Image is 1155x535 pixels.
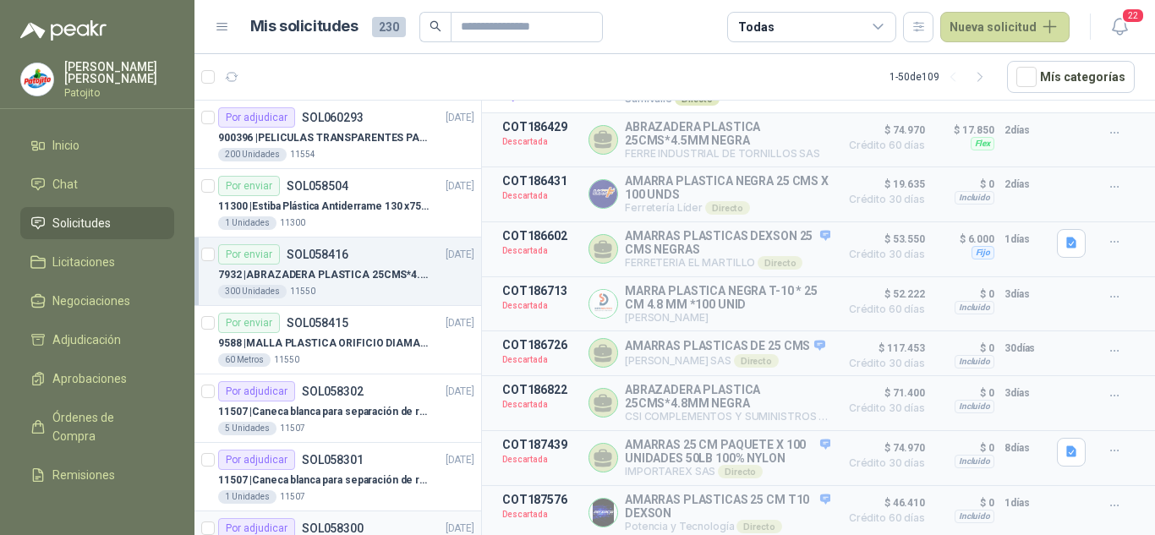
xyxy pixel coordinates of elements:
[20,246,174,278] a: Licitaciones
[1004,284,1047,304] p: 3 días
[194,237,481,306] a: Por enviarSOL058416[DATE] 7932 |ABRAZADERA PLASTICA 25CMS*4.8MM NEGRA300 Unidades11550
[502,338,578,352] p: COT186726
[52,369,127,388] span: Aprobaciones
[446,384,474,400] p: [DATE]
[840,120,925,140] span: $ 74.970
[20,285,174,317] a: Negociaciones
[446,315,474,331] p: [DATE]
[218,450,295,470] div: Por adjudicar
[840,513,925,523] span: Crédito 60 días
[589,499,617,527] img: Company Logo
[218,381,295,401] div: Por adjudicar
[280,422,305,435] p: 11507
[218,267,429,283] p: 7932 | ABRAZADERA PLASTICA 25CMS*4.8MM NEGRA
[935,493,994,513] p: $ 0
[1104,12,1135,42] button: 22
[955,455,994,468] div: Incluido
[502,396,578,413] p: Descartada
[52,253,115,271] span: Licitaciones
[718,465,763,478] div: Directo
[194,443,481,511] a: Por adjudicarSOL058301[DATE] 11507 |Caneca blanca para separación de residuos 10 LT1 Unidades11507
[940,12,1070,42] button: Nueva solicitud
[218,353,271,367] div: 60 Metros
[955,355,994,368] div: Incluido
[502,383,578,396] p: COT186822
[840,438,925,458] span: $ 74.970
[20,459,174,491] a: Remisiones
[840,229,925,249] span: $ 53.550
[287,248,348,260] p: SOL058416
[935,120,994,140] p: $ 17.850
[302,522,364,534] p: SOL058300
[302,385,364,397] p: SOL058302
[840,403,925,413] span: Crédito 30 días
[290,148,315,161] p: 11554
[955,510,994,523] div: Incluido
[502,188,578,205] p: Descartada
[218,472,429,489] p: 11507 | Caneca blanca para separación de residuos 10 LT
[52,175,78,194] span: Chat
[502,243,578,259] p: Descartada
[625,256,830,270] p: FERRETERIA EL MARTILLO
[502,284,578,298] p: COT186713
[52,466,115,484] span: Remisiones
[52,330,121,349] span: Adjudicación
[218,490,276,504] div: 1 Unidades
[502,174,578,188] p: COT186431
[1004,338,1047,358] p: 30 días
[1004,438,1047,458] p: 8 días
[935,383,994,403] p: $ 0
[625,465,830,478] p: IMPORTAREX SAS
[625,520,830,533] p: Potencia y Tecnología
[840,458,925,468] span: Crédito 30 días
[840,284,925,304] span: $ 52.222
[1007,61,1135,93] button: Mís categorías
[280,490,305,504] p: 11507
[502,298,578,314] p: Descartada
[625,229,830,256] p: AMARRAS PLASTICAS DEXSON 25 CMS NEGRAS
[20,168,174,200] a: Chat
[218,148,287,161] div: 200 Unidades
[287,317,348,329] p: SOL058415
[194,101,481,169] a: Por adjudicarSOL060293[DATE] 900396 |PELICULAS TRANSPARENTES PARA LAMINADO EN CALIENTE200 Unidade...
[372,17,406,37] span: 230
[625,493,830,520] p: AMARRAS PLASTICAS 25 CM T10 DEXSON
[705,201,750,215] div: Directo
[302,112,364,123] p: SOL060293
[502,120,578,134] p: COT186429
[502,451,578,468] p: Descartada
[502,229,578,243] p: COT186602
[758,256,802,270] div: Directo
[734,354,779,368] div: Directo
[218,422,276,435] div: 5 Unidades
[502,493,578,506] p: COT187576
[625,284,830,311] p: MARRA PLASTICA NEGRA T-10 * 25 CM 4.8 MM *100 UNID
[21,63,53,96] img: Company Logo
[840,358,925,368] span: Crédito 30 días
[52,136,79,155] span: Inicio
[625,438,830,465] p: AMARRAS 25 CM PAQUETE X 100 UNIDADES 50LB 100% NYLON
[625,174,830,201] p: AMARRA PLASTICA NEGRA 25 CMS X 100 UNDS
[1121,8,1145,24] span: 22
[446,110,474,126] p: [DATE]
[840,338,925,358] span: $ 117.453
[1004,493,1047,513] p: 1 días
[736,520,781,533] div: Directo
[250,14,359,39] h1: Mis solicitudes
[502,506,578,523] p: Descartada
[218,130,429,146] p: 900396 | PELICULAS TRANSPARENTES PARA LAMINADO EN CALIENTE
[625,201,830,215] p: Ferretería Líder
[20,20,107,41] img: Logo peakr
[935,284,994,304] p: $ 0
[194,374,481,443] a: Por adjudicarSOL058302[DATE] 11507 |Caneca blanca para separación de residuos 121 LT5 Unidades11507
[218,313,280,333] div: Por enviar
[935,174,994,194] p: $ 0
[218,244,280,265] div: Por enviar
[218,285,287,298] div: 300 Unidades
[52,292,130,310] span: Negociaciones
[52,214,111,232] span: Solicitudes
[840,174,925,194] span: $ 19.635
[274,353,299,367] p: 11550
[625,383,830,410] p: ABRAZADERA PLASTICA 25CMS*4.8MM NEGRA
[218,404,429,420] p: 11507 | Caneca blanca para separación de residuos 121 LT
